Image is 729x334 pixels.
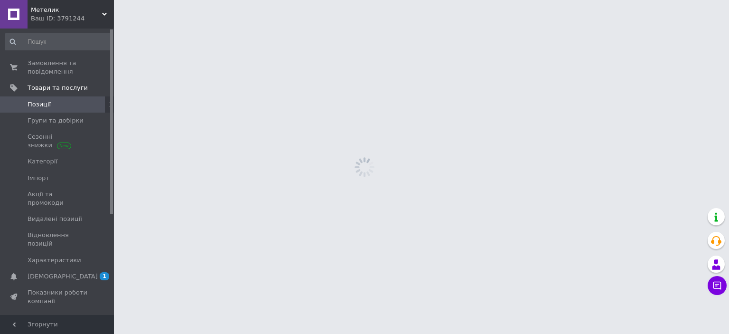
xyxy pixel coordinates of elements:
button: Чат з покупцем [708,276,727,295]
span: Характеристики [28,256,81,265]
span: Замовлення та повідомлення [28,59,88,76]
span: Сезонні знижки [28,133,88,150]
span: Позиції [28,100,51,109]
div: Ваш ID: 3791244 [31,14,114,23]
input: Пошук [5,33,112,50]
span: 1 [100,272,109,280]
span: Показники роботи компанії [28,288,88,305]
span: Категорії [28,157,57,166]
span: Групи та добірки [28,116,84,125]
span: Метелик [31,6,102,14]
span: Відновлення позицій [28,231,88,248]
span: Видалені позиції [28,215,82,223]
span: Товари та послуги [28,84,88,92]
span: Панель управління [28,313,88,330]
span: Акції та промокоди [28,190,88,207]
span: Імпорт [28,174,49,182]
span: [DEMOGRAPHIC_DATA] [28,272,98,281]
